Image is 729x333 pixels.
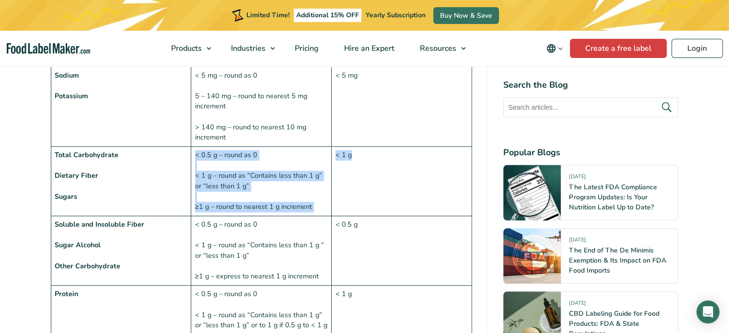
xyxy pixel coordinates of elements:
span: [DATE] [569,173,585,184]
a: Resources [407,31,471,66]
input: Search articles... [503,97,678,117]
strong: Sugar Alcohol [55,240,101,250]
a: Login [671,39,723,58]
a: Pricing [282,31,329,66]
strong: Potassium [55,91,88,101]
td: < 5 mg – round as 0 5 – 140 mg – round to nearest 5 mg increment > 140 mg – round to nearest 10 m... [191,67,332,147]
strong: Other Carbohydrate [55,261,120,271]
a: Buy Now & Save [433,7,499,24]
span: Resources [417,43,457,54]
td: < 0.5 g – round as 0 < 1 g – round as “Contains less than 1 g “ or “less than 1 g” ≥1 g – express... [191,216,332,286]
span: Yearly Subscription [366,11,426,20]
a: The End of The De Minimis Exemption & Its Impact on FDA Food Imports [569,246,666,275]
span: Limited Time! [246,11,289,20]
strong: Total Carbohydrate [55,150,118,160]
span: Pricing [292,43,320,54]
strong: Protein [55,289,78,299]
h4: Search the Blog [503,79,678,92]
span: Products [168,43,203,54]
h4: Popular Blogs [503,146,678,159]
span: Industries [228,43,266,54]
a: Industries [219,31,280,66]
td: < 0.5 g [332,216,472,286]
a: Products [159,31,216,66]
div: Open Intercom Messenger [696,300,719,323]
a: Hire an Expert [332,31,405,66]
span: [DATE] [569,299,585,310]
span: Additional 15% OFF [294,9,361,22]
td: < 0.5 g – round as 0 < 1 g – round as “Contains less than 1 g” or “less than 1 g” ≥1 g – round to... [191,147,332,216]
td: < 1 g [332,147,472,216]
a: Create a free label [570,39,667,58]
td: < 5 mg [332,67,472,147]
strong: Soluble and Insoluble Fiber [55,219,144,229]
strong: Dietary Fiber [55,171,98,180]
span: [DATE] [569,236,585,247]
button: Change language [540,39,570,58]
strong: Sodium [55,70,79,80]
a: The Latest FDA Compliance Program Updates: Is Your Nutrition Label Up to Date? [569,183,657,212]
a: Food Label Maker homepage [7,43,90,54]
span: Hire an Expert [341,43,395,54]
strong: Sugars [55,192,77,201]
